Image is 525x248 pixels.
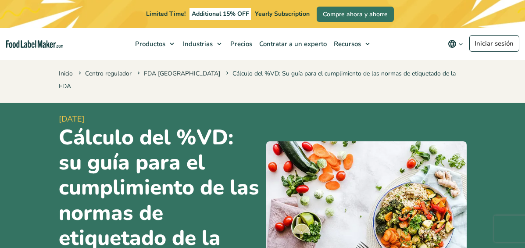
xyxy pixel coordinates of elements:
[59,69,456,90] span: Cálculo del %VD: Su guía para el cumplimiento de las normas de etiquetado de la FDA
[189,8,251,20] span: Additional 15% OFF
[226,28,255,60] a: Precios
[146,10,186,18] span: Limited Time!
[132,40,166,48] span: Productos
[85,69,132,78] a: Centro regulador
[59,69,73,78] a: Inicio
[469,35,519,52] a: Iniciar sesión
[179,28,226,60] a: Industrias
[317,7,394,22] a: Compre ahora y ahorre
[329,28,374,60] a: Recursos
[257,40,328,48] span: Contratar a un experto
[180,40,214,48] span: Industrias
[144,69,220,78] a: FDA [GEOGRAPHIC_DATA]
[255,10,310,18] span: Yearly Subscription
[228,40,253,48] span: Precios
[59,113,259,125] span: [DATE]
[131,28,179,60] a: Productos
[255,28,329,60] a: Contratar a un experto
[331,40,362,48] span: Recursos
